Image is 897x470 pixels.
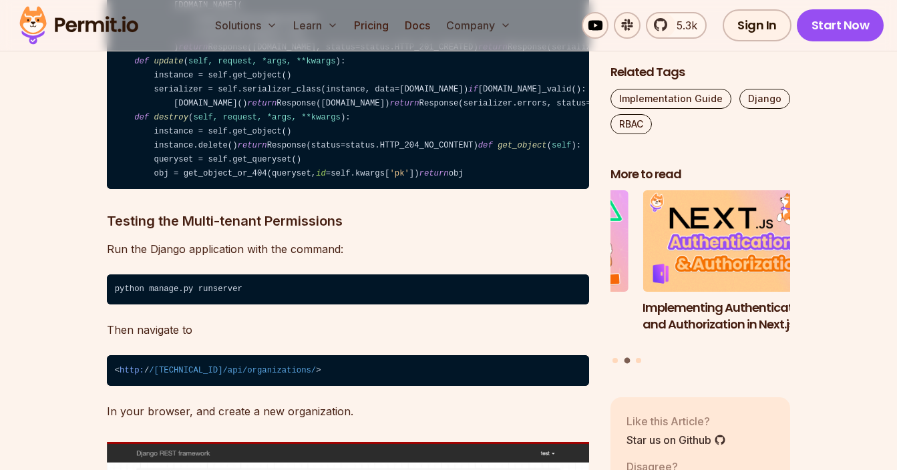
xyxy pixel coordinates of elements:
span: 5.3k [669,17,697,33]
h2: More to read [610,166,791,183]
a: RBAC [610,114,652,134]
code: < / > [107,355,589,386]
p: Run the Django application with the command: [107,240,589,258]
h3: Implementing Multi-Tenant RBAC in Nuxt.js [448,300,629,333]
span: def [134,113,149,122]
span: def [134,57,149,66]
span: self [552,141,571,150]
code: python manage.py runserver [107,274,589,305]
span: get_object [498,141,547,150]
a: Docs [399,12,435,39]
h3: Implementing Authentication and Authorization in Next.js [643,300,823,333]
a: Pricing [349,12,394,39]
p: In your browser, and create a new organization. [107,402,589,421]
h3: Testing the Multi-tenant Permissions [107,210,589,232]
span: return [419,169,449,178]
span: id [316,169,326,178]
button: Go to slide 1 [612,358,618,363]
li: 1 of 3 [448,191,629,350]
span: update [154,57,184,66]
h2: Related Tags [610,64,791,81]
span: return [389,99,419,108]
span: /organizations/ [242,366,316,375]
span: return [247,99,277,108]
button: Learn [288,12,343,39]
span: 'pk' [389,169,409,178]
span: def [478,141,493,150]
img: Implementing Authentication and Authorization in Next.js [643,191,823,292]
span: if [468,85,478,94]
span: self, request, *args, **kwargs [193,113,341,122]
button: Company [441,12,516,39]
li: 2 of 3 [643,191,823,350]
a: Start Now [797,9,884,41]
a: Implementation Guide [610,89,731,109]
button: Solutions [210,12,283,39]
div: Posts [610,191,791,366]
img: Permit logo [13,3,144,48]
span: http: [120,366,144,375]
p: Then navigate to [107,320,589,339]
a: Sign In [723,9,791,41]
a: Star us on Github [626,432,726,448]
a: Implementing Authentication and Authorization in Next.jsImplementing Authentication and Authoriza... [643,191,823,350]
span: destroy [154,113,188,122]
span: return [178,43,208,52]
p: Like this Article? [626,413,726,429]
span: /[TECHNICAL_ID]/api [149,366,242,375]
span: return [238,141,267,150]
span: return [478,43,508,52]
button: Go to slide 2 [624,358,630,364]
button: Go to slide 3 [636,358,641,363]
a: 5.3k [646,12,707,39]
span: self, request, *args, **kwargs [188,57,336,66]
a: Django [739,89,790,109]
